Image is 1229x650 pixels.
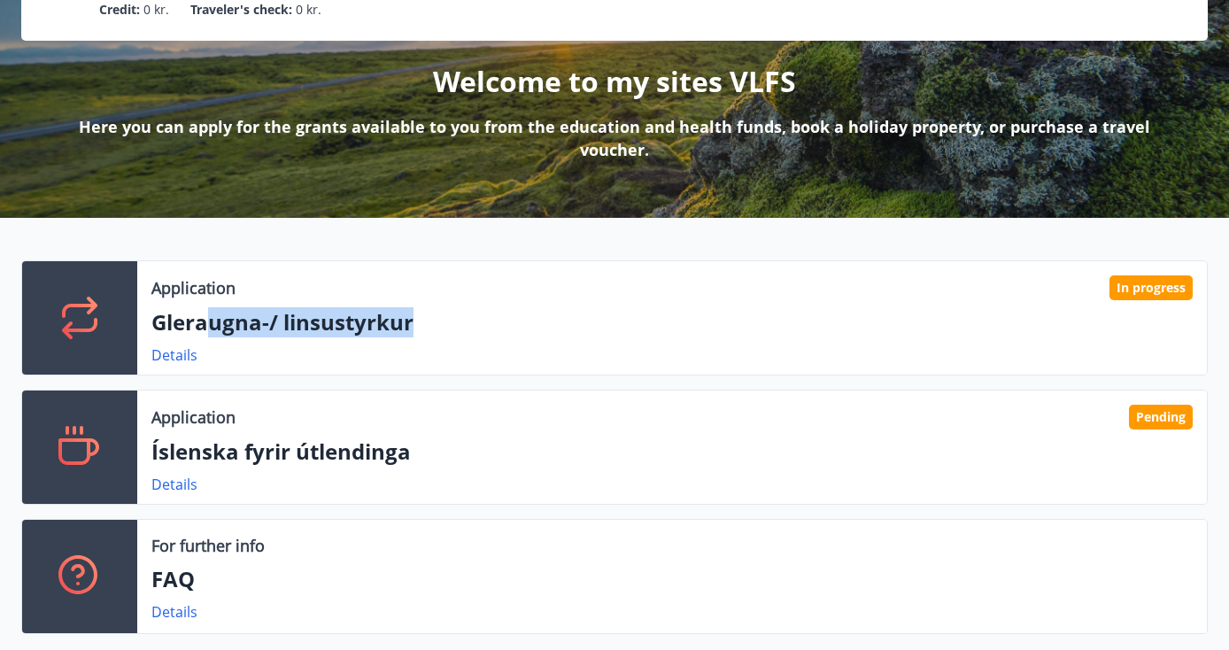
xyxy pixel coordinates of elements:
p: Here you can apply for the grants available to you from the education and health funds, book a ho... [50,115,1179,161]
a: Details [151,345,197,365]
div: In progress [1109,275,1193,300]
div: Pending [1129,405,1193,429]
a: Details [151,602,197,622]
p: Íslenska fyrir útlendinga [151,437,1193,467]
p: Welcome to my sites VLFS [433,62,796,101]
p: Application [151,276,236,299]
p: For further info [151,534,265,557]
p: Application [151,406,236,429]
a: Details [151,475,197,494]
p: Gleraugna-/ linsustyrkur [151,307,1193,337]
p: FAQ [151,564,1193,594]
